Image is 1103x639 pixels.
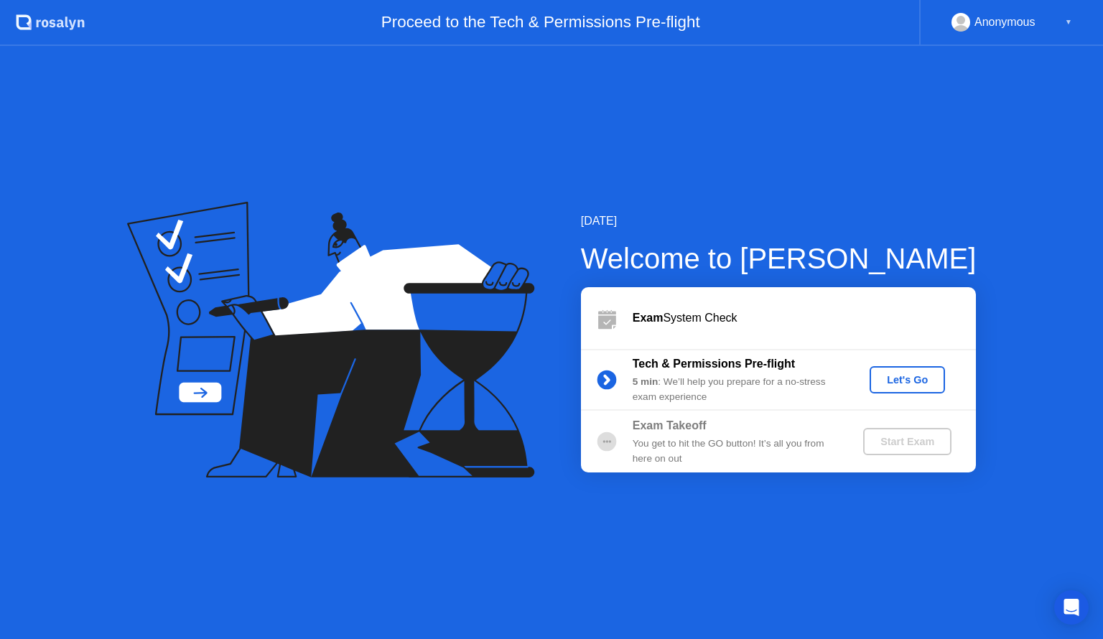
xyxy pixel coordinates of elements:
div: Welcome to [PERSON_NAME] [581,237,977,280]
div: System Check [633,309,976,327]
b: Tech & Permissions Pre-flight [633,358,795,370]
b: Exam Takeoff [633,419,707,432]
div: [DATE] [581,213,977,230]
div: Start Exam [869,436,946,447]
div: ▼ [1065,13,1072,32]
div: : We’ll help you prepare for a no-stress exam experience [633,375,839,404]
div: You get to hit the GO button! It’s all you from here on out [633,437,839,466]
b: Exam [633,312,664,324]
div: Let's Go [875,374,939,386]
b: 5 min [633,376,658,387]
button: Let's Go [870,366,945,393]
div: Open Intercom Messenger [1054,590,1089,625]
div: Anonymous [974,13,1035,32]
button: Start Exam [863,428,951,455]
